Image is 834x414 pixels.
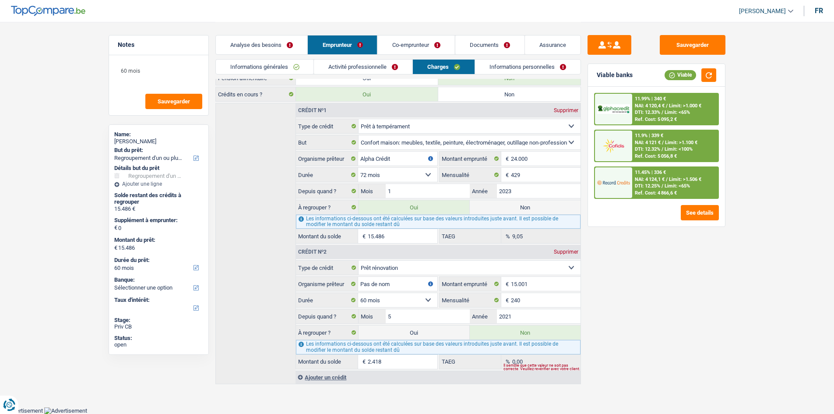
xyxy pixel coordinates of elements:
[114,224,117,231] span: €
[296,200,359,214] label: À regrouper ?
[296,293,358,307] label: Durée
[296,168,358,182] label: Durée
[114,147,201,154] label: But du prêt:
[634,153,676,159] div: Ref. Cost: 5 056,8 €
[386,309,469,323] input: MM
[440,229,502,243] label: TAEG
[501,293,511,307] span: €
[597,174,630,191] img: Record Credits
[118,41,200,49] h5: Notes
[296,249,329,255] div: Crédit nº2
[470,184,497,198] label: Année
[114,297,201,304] label: Taux d'intérêt:
[440,293,502,307] label: Mensualité
[664,110,690,115] span: Limit: <65%
[597,104,630,114] img: AlphaCredit
[597,138,630,154] img: Cofidis
[114,192,203,205] div: Solde restant des crédits à regrouper
[661,146,663,152] span: /
[358,355,368,369] span: €
[660,35,725,55] button: Sauvegarder
[216,35,307,54] a: Analyse des besoins
[358,229,368,243] span: €
[470,200,581,214] label: Non
[634,140,660,145] span: NAI: 4 121 €
[552,108,581,113] div: Supprimer
[296,355,358,369] label: Montant du solde
[386,184,469,198] input: MM
[158,99,190,104] span: Sauvegarder
[669,177,701,182] span: Limit: >1.506 €
[296,119,359,133] label: Type de crédit
[296,371,580,384] div: Ajouter un crédit
[732,4,793,18] a: [PERSON_NAME]
[501,152,511,166] span: €
[145,94,202,109] button: Sauvegarder
[497,184,581,198] input: AAAA
[669,103,701,109] span: Limit: >1.000 €
[440,152,502,166] label: Montant emprunté
[114,181,203,187] div: Ajouter une ligne
[11,6,85,16] img: TopCompare Logo
[634,183,660,189] span: DTI: 12.25%
[114,131,203,138] div: Name:
[501,355,512,369] span: %
[296,229,358,243] label: Montant du solde
[216,87,296,101] label: Crédits en cours ?
[114,205,203,212] div: 15.486 €
[413,60,475,74] a: Charges
[296,277,358,291] label: Organisme prêteur
[216,60,314,74] a: Informations générales
[664,183,690,189] span: Limit: <65%
[296,261,359,275] label: Type de crédit
[114,217,201,224] label: Supplément à emprunter:
[114,165,203,172] div: Détails but du prêt
[296,87,438,101] label: Oui
[440,355,502,369] label: TAEG
[440,168,502,182] label: Mensualité
[525,35,581,54] a: Assurance
[114,341,203,348] div: open
[634,96,665,102] div: 11.99% | 340 €
[470,326,581,340] label: Non
[501,277,511,291] span: €
[665,177,667,182] span: /
[114,138,203,145] div: [PERSON_NAME]
[501,229,512,243] span: %
[661,110,663,115] span: /
[455,35,524,54] a: Documents
[634,170,665,175] div: 11.45% | 336 €
[296,340,580,354] div: Les informations ci-dessous ont été calculées sur base des valeurs introduites juste avant. Il es...
[296,326,359,340] label: À regrouper ?
[359,200,469,214] label: Oui
[114,237,201,244] label: Montant du prêt:
[114,323,203,330] div: Priv CB
[470,309,497,323] label: Année
[634,190,676,196] div: Ref. Cost: 4 866,6 €
[634,133,663,138] div: 11.9% | 339 €
[634,103,664,109] span: NAI: 4 120,4 €
[114,335,203,342] div: Status:
[314,60,412,74] a: Activité professionnelle
[359,309,386,323] label: Mois
[739,7,786,15] span: [PERSON_NAME]
[377,35,454,54] a: Co-emprunteur
[681,205,719,220] button: See details
[438,87,581,101] label: Non
[597,71,633,79] div: Viable banks
[296,184,359,198] label: Depuis quand ?
[665,140,697,145] span: Limit: >1.100 €
[296,215,580,229] div: Les informations ci-dessous ont été calculées sur base des valeurs introduites juste avant. Il es...
[661,183,663,189] span: /
[665,103,667,109] span: /
[503,365,580,369] div: Il semble que cette valeur ne soit pas correcte. Veuillez revérifier avec votre client.
[634,117,676,122] div: Ref. Cost: 5 095,2 €
[497,309,581,323] input: AAAA
[815,7,823,15] div: fr
[501,168,511,182] span: €
[634,177,664,182] span: NAI: 4 124,1 €
[296,108,329,113] div: Crédit nº1
[662,140,663,145] span: /
[665,70,696,80] div: Viable
[359,184,386,198] label: Mois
